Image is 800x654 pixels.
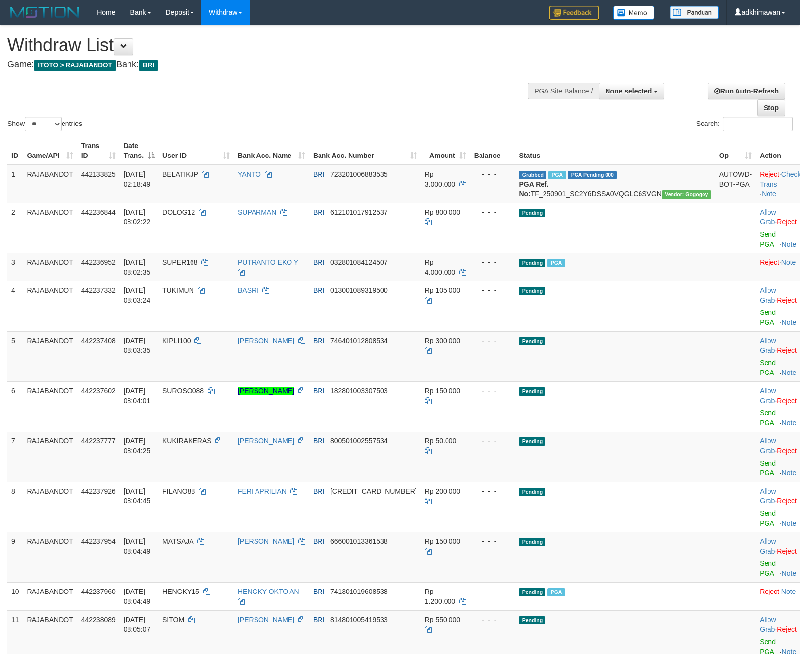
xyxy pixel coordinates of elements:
[238,616,294,623] a: [PERSON_NAME]
[760,387,776,405] a: Allow Grab
[474,436,512,446] div: - - -
[313,616,324,623] span: BRI
[425,258,455,276] span: Rp 4.000.000
[330,258,388,266] span: Copy 032801084124507 to clipboard
[760,509,776,527] a: Send PGA
[760,487,776,505] a: Allow Grab
[519,259,545,267] span: Pending
[238,258,298,266] a: PUTRANTO EKO Y
[425,170,455,188] span: Rp 3.000.000
[777,397,797,405] a: Reject
[330,616,388,623] span: Copy 814801005419533 to clipboard
[162,387,204,395] span: SUROSO088
[782,519,797,527] a: Note
[519,171,546,179] span: Grabbed
[81,588,116,595] span: 442237960
[159,137,234,165] th: User ID: activate to sort column ascending
[313,537,324,545] span: BRI
[760,487,777,505] span: ·
[760,387,777,405] span: ·
[519,538,545,546] span: Pending
[124,487,151,505] span: [DATE] 08:04:45
[474,486,512,496] div: - - -
[124,616,151,633] span: [DATE] 08:05:07
[425,286,460,294] span: Rp 105.000
[7,137,23,165] th: ID
[760,588,779,595] a: Reject
[313,286,324,294] span: BRI
[777,547,797,555] a: Reject
[474,336,512,345] div: - - -
[723,117,793,131] input: Search:
[162,170,198,178] span: BELATIKJP
[7,432,23,482] td: 7
[474,169,512,179] div: - - -
[777,497,797,505] a: Reject
[124,588,151,605] span: [DATE] 08:04:49
[162,337,191,344] span: KIPLI100
[474,257,512,267] div: - - -
[309,137,421,165] th: Bank Acc. Number: activate to sort column ascending
[313,208,324,216] span: BRI
[708,83,785,99] a: Run Auto-Refresh
[547,259,565,267] span: Marked by adkaditya
[777,625,797,633] a: Reject
[34,60,116,71] span: ITOTO > RAJABANDOT
[777,447,797,455] a: Reject
[715,165,756,203] td: AUTOWD-BOT-PGA
[238,387,294,395] a: [PERSON_NAME]
[23,582,77,610] td: RAJABANDOT
[313,170,324,178] span: BRI
[81,616,116,623] span: 442238089
[519,616,545,624] span: Pending
[760,459,776,477] a: Send PGA
[81,286,116,294] span: 442237332
[238,170,261,178] a: YANTO
[124,337,151,354] span: [DATE] 08:03:35
[238,487,287,495] a: FERI APRILIAN
[599,83,664,99] button: None selected
[81,170,116,178] span: 442133825
[81,337,116,344] span: 442237408
[519,387,545,396] span: Pending
[7,482,23,532] td: 8
[124,170,151,188] span: [DATE] 02:18:49
[162,487,195,495] span: FILANO88
[547,588,565,596] span: Marked by adkaditya
[425,588,455,605] span: Rp 1.200.000
[474,536,512,546] div: - - -
[7,331,23,381] td: 5
[782,419,797,427] a: Note
[777,346,797,354] a: Reject
[7,532,23,582] td: 9
[238,588,299,595] a: HENGKY OKTO AN
[238,337,294,344] a: [PERSON_NAME]
[162,258,198,266] span: SUPER168
[162,437,212,445] span: KUKIRAKERAS
[782,240,797,248] a: Note
[425,337,460,344] span: Rp 300.000
[124,208,151,226] span: [DATE] 08:02:22
[760,208,776,226] a: Allow Grab
[23,381,77,432] td: RAJABANDOT
[124,437,151,455] span: [DATE] 08:04:25
[7,582,23,610] td: 10
[23,165,77,203] td: RAJABANDOT
[760,170,779,178] a: Reject
[162,537,193,545] span: MATSAJA
[515,165,715,203] td: TF_250901_SC2Y6DSSA0VQGLC6SVGN
[23,482,77,532] td: RAJABANDOT
[81,487,116,495] span: 442237926
[7,117,82,131] label: Show entries
[7,60,523,70] h4: Game: Bank:
[330,437,388,445] span: Copy 800501002557534 to clipboard
[77,137,120,165] th: Trans ID: activate to sort column ascending
[23,331,77,381] td: RAJABANDOT
[782,469,797,477] a: Note
[613,6,655,20] img: Button%20Memo.svg
[7,253,23,281] td: 3
[23,137,77,165] th: Game/API: activate to sort column ascending
[330,537,388,545] span: Copy 666001013361538 to clipboard
[425,437,457,445] span: Rp 50.000
[124,537,151,555] span: [DATE] 08:04:49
